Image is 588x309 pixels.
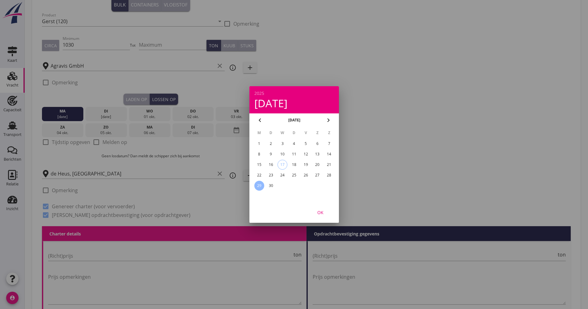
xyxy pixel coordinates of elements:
[301,160,311,170] button: 19
[324,139,334,149] button: 7
[277,160,287,170] button: 17
[325,116,332,124] i: chevron_right
[266,149,276,159] button: 9
[324,149,334,159] button: 14
[254,170,264,180] button: 22
[286,116,302,125] button: [DATE]
[301,139,311,149] button: 5
[312,209,329,216] div: OK
[312,170,322,180] button: 27
[277,139,287,149] button: 3
[266,181,276,191] button: 30
[300,128,311,138] th: V
[256,116,264,124] i: chevron_left
[254,160,264,170] button: 15
[254,139,264,149] button: 1
[254,91,334,95] div: 2025
[254,149,264,159] button: 8
[307,207,334,218] button: OK
[266,160,276,170] button: 16
[289,149,299,159] button: 11
[254,128,265,138] th: M
[254,181,264,191] button: 29
[277,170,287,180] button: 24
[289,128,300,138] th: D
[323,128,335,138] th: Z
[324,170,334,180] button: 28
[289,170,299,180] button: 25
[289,160,299,170] button: 18
[301,170,311,180] button: 26
[265,128,276,138] th: D
[312,128,323,138] th: Z
[301,149,311,159] button: 12
[278,160,287,169] div: 17
[254,98,334,108] div: [DATE]
[312,149,322,159] button: 13
[324,160,334,170] button: 21
[312,139,322,149] button: 6
[277,128,288,138] th: W
[266,170,276,180] button: 23
[277,149,287,159] button: 10
[289,139,299,149] button: 4
[266,139,276,149] button: 2
[312,160,322,170] button: 20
